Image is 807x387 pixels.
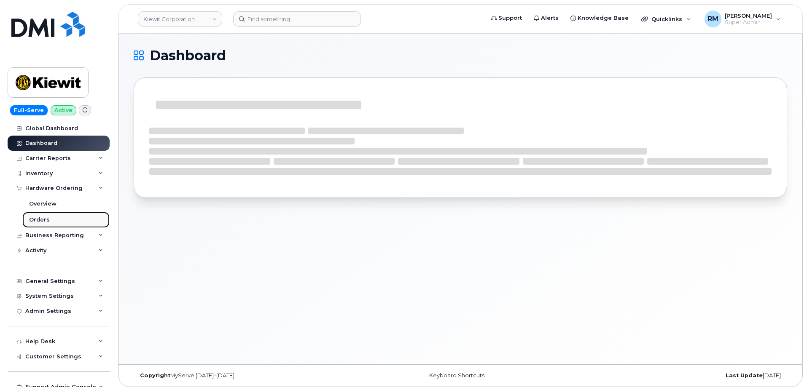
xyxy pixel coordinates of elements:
strong: Copyright [140,372,170,379]
iframe: Messenger Launcher [770,350,801,381]
div: MyServe [DATE]–[DATE] [134,372,352,379]
strong: Last Update [726,372,763,379]
span: Dashboard [150,49,226,62]
a: Keyboard Shortcuts [429,372,484,379]
div: [DATE] [569,372,787,379]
